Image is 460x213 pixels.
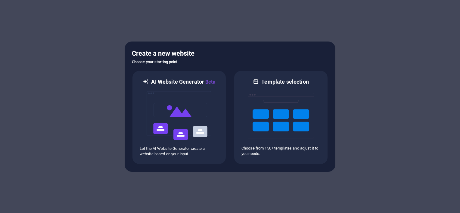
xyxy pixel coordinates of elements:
[151,78,215,86] h6: AI Website Generator
[241,146,320,156] p: Choose from 150+ templates and adjust it to you needs.
[146,86,212,146] img: ai
[204,79,216,85] span: Beta
[132,58,328,66] h6: Choose your starting point
[132,70,226,165] div: AI Website GeneratorBetaaiLet the AI Website Generator create a website based on your input.
[261,78,309,85] h6: Template selection
[132,49,328,58] h5: Create a new website
[140,146,219,157] p: Let the AI Website Generator create a website based on your input.
[234,70,328,165] div: Template selectionChoose from 150+ templates and adjust it to you needs.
